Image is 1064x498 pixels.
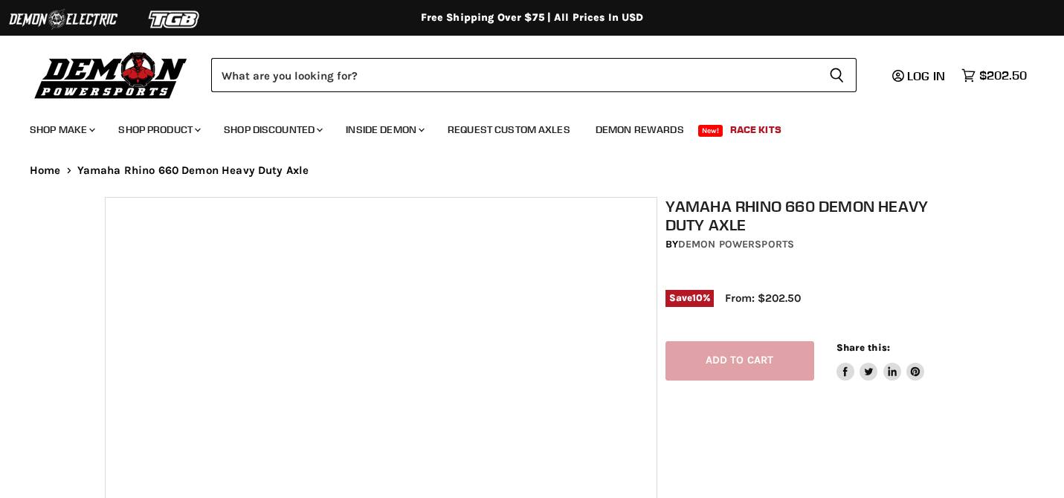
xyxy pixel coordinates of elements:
input: Search [211,58,817,92]
a: Home [30,164,61,177]
span: $202.50 [979,68,1027,83]
span: Yamaha Rhino 660 Demon Heavy Duty Axle [77,164,309,177]
div: by [665,236,967,253]
span: From: $202.50 [725,291,801,305]
ul: Main menu [19,109,1023,145]
img: Demon Electric Logo 2 [7,5,119,33]
img: TGB Logo 2 [119,5,230,33]
img: Demon Powersports [30,48,193,101]
a: Log in [886,69,954,83]
aside: Share this: [836,341,925,381]
span: 10 [692,292,703,303]
form: Product [211,58,857,92]
span: Save % [665,290,715,306]
a: Demon Powersports [678,238,794,250]
span: New! [698,125,723,137]
span: Share this: [836,342,890,353]
a: Inside Demon [335,114,433,145]
h1: Yamaha Rhino 660 Demon Heavy Duty Axle [665,197,967,234]
a: Shop Product [107,114,210,145]
button: Search [817,58,857,92]
a: Shop Make [19,114,104,145]
span: Log in [907,68,945,83]
a: Shop Discounted [213,114,332,145]
a: Request Custom Axles [436,114,581,145]
a: $202.50 [954,65,1034,86]
a: Demon Rewards [584,114,695,145]
a: Race Kits [719,114,793,145]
